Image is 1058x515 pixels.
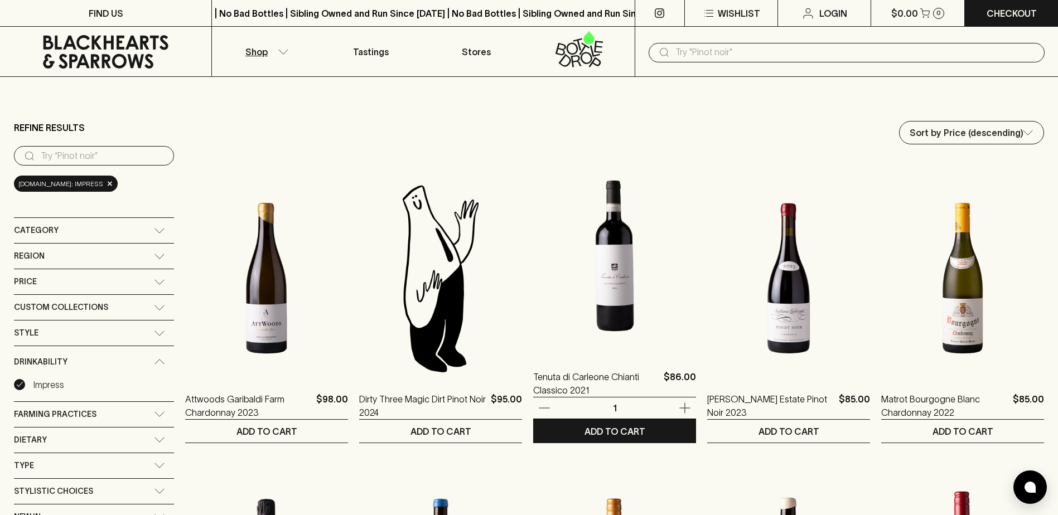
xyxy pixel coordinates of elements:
img: Attwoods Garibaldi Farm Chardonnay 2023 [185,181,348,376]
span: × [107,178,113,190]
p: Shop [245,45,268,59]
p: ADD TO CART [410,425,471,438]
a: Attwoods Garibaldi Farm Chardonnay 2023 [185,392,312,419]
span: Category [14,224,59,237]
button: ADD TO CART [359,420,522,443]
div: Style [14,320,174,346]
button: ADD TO CART [707,420,870,443]
div: Type [14,453,174,478]
span: Dietary [14,433,47,447]
span: Type [14,459,34,473]
p: 1 [601,402,628,414]
img: Blackhearts & Sparrows Man [359,181,522,376]
p: ADD TO CART [933,425,993,438]
p: Checkout [987,7,1037,20]
span: Farming Practices [14,407,96,421]
p: Refine Results [14,121,85,134]
p: Stores [462,45,491,59]
p: $95.00 [491,392,522,419]
img: Tenuta di Carleone Chianti Classico 2021 [533,158,696,353]
p: $98.00 [316,392,348,419]
img: bubble-icon [1025,482,1036,493]
a: Dirty Three Magic Dirt Pinot Noir 2024 [359,392,486,419]
span: Region [14,249,45,263]
button: ADD TO CART [881,420,1044,443]
p: Tastings [353,45,389,59]
input: Try “Pinot noir” [41,147,165,165]
span: [DOMAIN_NAME]: Impress [18,178,103,190]
span: Stylistic Choices [14,484,93,498]
div: Stylistic Choices [14,479,174,504]
p: $85.00 [839,392,870,419]
span: Style [14,326,38,340]
button: ADD TO CART [185,420,348,443]
span: Drinkability [14,355,67,369]
button: ADD TO CART [533,420,696,443]
img: Matrot Bourgogne Blanc Chardonnay 2022 [881,181,1044,376]
p: FIND US [89,7,123,20]
div: Custom Collections [14,295,174,320]
p: $0.00 [891,7,918,20]
p: Login [819,7,847,20]
img: Stefano Lubiana Estate Pinot Noir 2023 [707,181,870,376]
a: Tastings [318,27,423,76]
p: ADD TO CART [759,425,819,438]
p: ADD TO CART [236,425,297,438]
a: [PERSON_NAME] Estate Pinot Noir 2023 [707,392,834,419]
p: ADD TO CART [584,425,645,438]
p: $85.00 [1013,392,1044,419]
div: Drinkability [14,346,174,378]
a: Matrot Bourgogne Blanc Chardonnay 2022 [881,392,1008,419]
div: Price [14,269,174,294]
div: Farming Practices [14,402,174,427]
div: Dietary [14,427,174,453]
div: Sort by Price (descending) [900,122,1043,144]
p: Impress [33,378,64,391]
p: $86.00 [664,370,696,397]
div: Region [14,244,174,269]
span: Price [14,275,37,289]
button: Shop [212,27,317,76]
a: Tenuta di Carleone Chianti Classico 2021 [533,370,659,397]
span: Custom Collections [14,300,108,314]
input: Try "Pinot noir" [675,43,1036,61]
div: Category [14,218,174,243]
a: Stores [423,27,529,76]
p: Sort by Price (descending) [910,126,1023,139]
p: 0 [936,10,941,16]
p: Wishlist [718,7,760,20]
